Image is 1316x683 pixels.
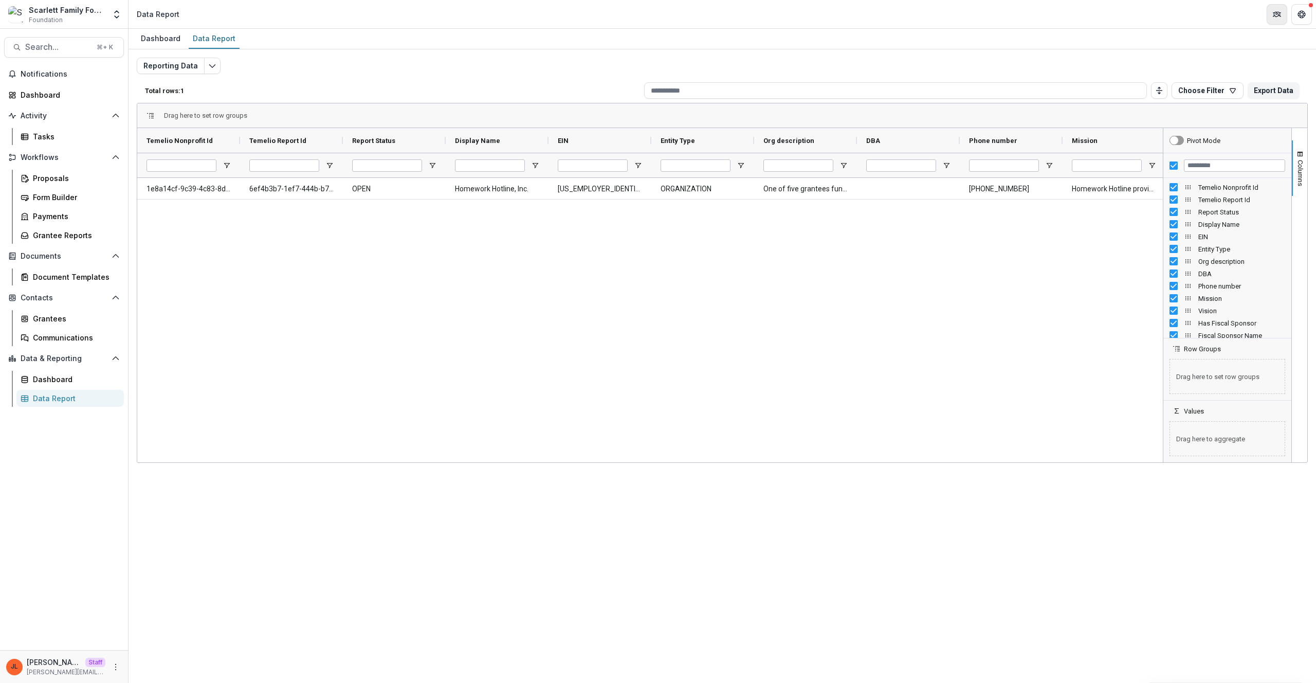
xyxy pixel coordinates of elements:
[95,42,115,53] div: ⌘ + K
[455,137,500,145] span: Display Name
[558,137,569,145] span: EIN
[1248,82,1300,99] button: Export Data
[147,137,213,145] span: Temelio Nonprofit Id
[1163,353,1291,400] div: Row Groups
[145,87,640,95] p: Total rows: 1
[1163,243,1291,255] div: Entity Type Column
[33,211,116,222] div: Payments
[1072,178,1156,200] span: Homework Hotline provides free one-on-one tutoring by phone and online to [US_STATE] students and...
[21,294,107,302] span: Contacts
[1172,82,1244,99] button: Choose Filter
[16,329,124,346] a: Communications
[16,371,124,388] a: Dashboard
[455,178,539,200] span: Homework Hotline, Inc.
[33,230,116,241] div: Grantee Reports
[1198,307,1285,315] span: Vision
[249,137,306,145] span: Temelio Report Id
[4,86,124,103] a: Dashboard
[1184,159,1285,172] input: Filter Columns Input
[1163,280,1291,292] div: Phone number Column
[1184,407,1204,415] span: Values
[1163,193,1291,206] div: Temelio Report Id Column
[147,159,216,172] input: Temelio Nonprofit Id Filter Input
[164,112,247,119] div: Row Groups
[16,208,124,225] a: Payments
[1198,295,1285,302] span: Mission
[189,31,240,46] div: Data Report
[33,393,116,404] div: Data Report
[1163,230,1291,243] div: EIN Column
[21,252,107,261] span: Documents
[11,663,18,670] div: Jeanne Locker
[1184,345,1221,353] span: Row Groups
[189,29,240,49] a: Data Report
[29,5,105,15] div: Scarlett Family Foundation
[33,131,116,142] div: Tasks
[33,192,116,203] div: Form Builder
[4,107,124,124] button: Open Activity
[4,248,124,264] button: Open Documents
[1163,317,1291,329] div: Has Fiscal Sponsor Column
[164,112,247,119] span: Drag here to set row groups
[109,4,124,25] button: Open entity switcher
[763,159,833,172] input: Org description Filter Input
[1072,159,1142,172] input: Mission Filter Input
[1198,184,1285,191] span: Temelio Nonprofit Id
[1148,161,1156,170] button: Open Filter Menu
[21,70,120,79] span: Notifications
[4,350,124,367] button: Open Data & Reporting
[1163,329,1291,341] div: Fiscal Sponsor Name Column
[1163,415,1291,462] div: Values
[1163,218,1291,230] div: Display Name Column
[352,137,395,145] span: Report Status
[455,159,525,172] input: Display Name Filter Input
[969,178,1053,200] span: [PHONE_NUMBER]
[137,31,185,46] div: Dashboard
[866,137,880,145] span: DBA
[33,173,116,184] div: Proposals
[4,37,124,58] button: Search...
[16,310,124,327] a: Grantees
[325,161,334,170] button: Open Filter Menu
[661,178,745,200] span: ORGANIZATION
[4,290,124,306] button: Open Contacts
[21,112,107,120] span: Activity
[1198,208,1285,216] span: Report Status
[16,170,124,187] a: Proposals
[16,128,124,145] a: Tasks
[558,159,628,172] input: EIN Filter Input
[85,658,105,667] p: Staff
[133,7,184,22] nav: breadcrumb
[21,354,107,363] span: Data & Reporting
[763,178,848,200] span: One of five grantees funded since the first round of grants in [DATE]. Early funding supported th...
[1198,245,1285,253] span: Entity Type
[531,161,539,170] button: Open Filter Menu
[969,159,1039,172] input: Phone number Filter Input
[1163,206,1291,218] div: Report Status Column
[866,159,936,172] input: DBA Filter Input
[1072,137,1098,145] span: Mission
[27,657,81,668] p: [PERSON_NAME]
[16,227,124,244] a: Grantee Reports
[223,161,231,170] button: Open Filter Menu
[969,137,1017,145] span: Phone number
[428,161,436,170] button: Open Filter Menu
[1187,137,1220,145] div: Pivot Mode
[4,149,124,166] button: Open Workflows
[1267,4,1287,25] button: Partners
[1198,258,1285,265] span: Org description
[33,272,116,282] div: Document Templates
[137,9,179,20] div: Data Report
[21,153,107,162] span: Workflows
[1198,270,1285,278] span: DBA
[1169,421,1285,456] span: Drag here to aggregate
[1163,292,1291,304] div: Mission Column
[16,189,124,206] a: Form Builder
[25,42,90,52] span: Search...
[137,29,185,49] a: Dashboard
[1163,255,1291,267] div: Org description Column
[1163,267,1291,280] div: DBA Column
[1045,161,1053,170] button: Open Filter Menu
[1198,221,1285,228] span: Display Name
[16,268,124,285] a: Document Templates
